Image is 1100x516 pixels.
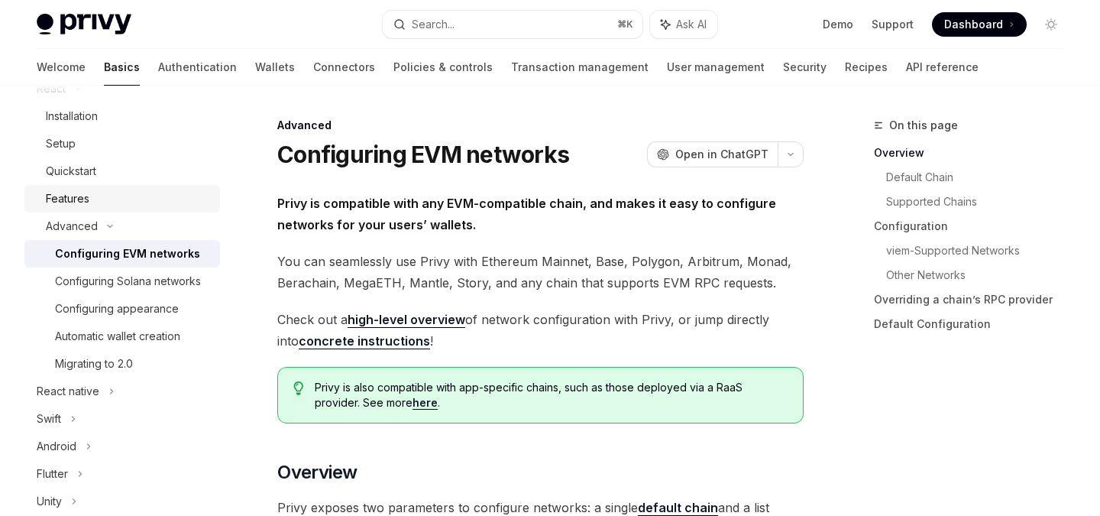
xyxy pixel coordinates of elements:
[277,460,357,485] span: Overview
[24,185,220,213] a: Features
[647,141,778,167] button: Open in ChatGPT
[874,312,1076,336] a: Default Configuration
[255,49,295,86] a: Wallets
[37,465,68,483] div: Flutter
[348,312,465,328] a: high-level overview
[886,239,1076,263] a: viem-Supported Networks
[277,309,804,352] span: Check out a of network configuration with Privy, or jump directly into !
[46,135,76,153] div: Setup
[37,14,131,35] img: light logo
[874,287,1076,312] a: Overriding a chain’s RPC provider
[37,410,61,428] div: Swift
[393,49,493,86] a: Policies & controls
[24,323,220,350] a: Automatic wallet creation
[511,49,649,86] a: Transaction management
[277,251,804,294] span: You can seamlessly use Privy with Ethereum Mainnet, Base, Polygon, Arbitrum, Monad, Berachain, Me...
[104,49,140,86] a: Basics
[886,165,1076,190] a: Default Chain
[37,382,99,401] div: React native
[24,350,220,378] a: Migrating to 2.0
[24,102,220,130] a: Installation
[37,49,86,86] a: Welcome
[412,15,455,34] div: Search...
[55,355,133,373] div: Migrating to 2.0
[24,295,220,323] a: Configuring appearance
[667,49,765,86] a: User management
[906,49,979,86] a: API reference
[55,327,180,346] div: Automatic wallet creation
[46,162,96,180] div: Quickstart
[277,141,569,168] h1: Configuring EVM networks
[675,147,768,162] span: Open in ChatGPT
[932,12,1027,37] a: Dashboard
[944,17,1003,32] span: Dashboard
[650,11,717,38] button: Ask AI
[24,240,220,268] a: Configuring EVM networks
[37,492,62,511] div: Unity
[638,500,718,515] strong: default chain
[24,130,220,157] a: Setup
[313,49,375,86] a: Connectors
[315,380,788,411] span: Privy is also compatible with app-specific chains, such as those deployed via a RaaS provider. Se...
[823,17,853,32] a: Demo
[24,268,220,295] a: Configuring Solana networks
[845,49,888,86] a: Recipes
[55,300,179,318] div: Configuring appearance
[46,217,98,235] div: Advanced
[676,17,707,32] span: Ask AI
[383,11,642,38] button: Search...⌘K
[874,214,1076,239] a: Configuration
[37,437,76,456] div: Android
[277,196,776,232] strong: Privy is compatible with any EVM-compatible chain, and makes it easy to configure networks for yo...
[874,141,1076,165] a: Overview
[412,396,438,410] a: here
[299,333,430,349] a: concrete instructions
[617,18,633,31] span: ⌘ K
[277,118,804,133] div: Advanced
[158,49,237,86] a: Authentication
[886,190,1076,214] a: Supported Chains
[24,157,220,185] a: Quickstart
[46,107,98,125] div: Installation
[886,263,1076,287] a: Other Networks
[783,49,827,86] a: Security
[889,116,958,135] span: On this page
[55,245,200,263] div: Configuring EVM networks
[872,17,914,32] a: Support
[293,381,304,395] svg: Tip
[55,272,201,290] div: Configuring Solana networks
[1039,12,1063,37] button: Toggle dark mode
[46,190,89,208] div: Features
[638,500,718,516] a: default chain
